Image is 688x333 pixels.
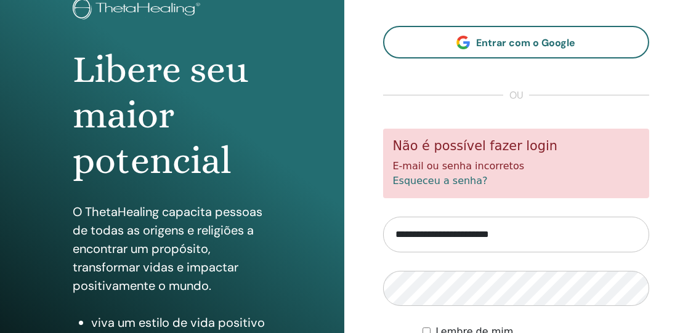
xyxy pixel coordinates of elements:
[393,175,488,187] a: Esqueceu a senha?
[91,315,265,331] font: viva um estilo de vida positivo
[393,138,558,153] font: Não é possível fazer login
[509,89,523,102] font: ou
[393,160,525,172] font: E-mail ou senha incorretos
[73,47,248,183] font: Libere seu maior potencial
[476,36,575,49] font: Entrar com o Google
[383,26,650,58] a: Entrar com o Google
[73,204,262,294] font: O ThetaHealing capacita pessoas de todas as origens e religiões a encontrar um propósito, transfo...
